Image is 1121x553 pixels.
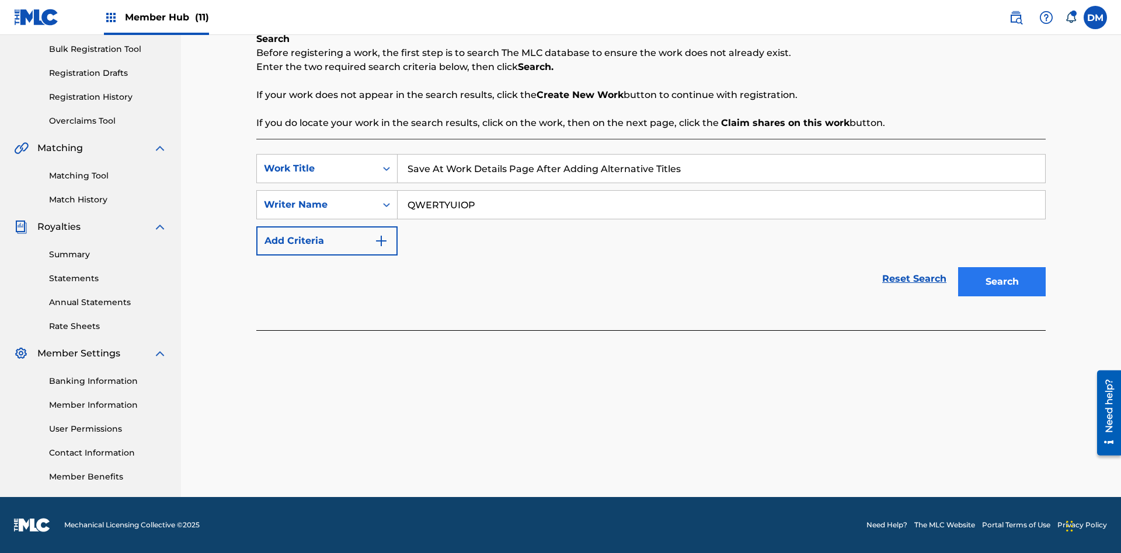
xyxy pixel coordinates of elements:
a: Annual Statements [49,296,167,309]
a: Member Information [49,399,167,411]
a: Registration Drafts [49,67,167,79]
span: Matching [37,141,83,155]
a: Reset Search [876,266,952,292]
div: Drag [1066,509,1073,544]
button: Search [958,267,1046,296]
img: expand [153,220,167,234]
a: Statements [49,272,167,285]
p: Before registering a work, the first step is to search The MLC database to ensure the work does n... [256,46,1046,60]
div: Work Title [264,162,369,176]
iframe: Chat Widget [1063,497,1121,553]
span: Member Hub [125,10,209,24]
a: Contact Information [49,447,167,459]
img: expand [153,141,167,155]
a: Banking Information [49,375,167,387]
img: Member Settings [14,346,28,360]
img: MLC Logo [14,9,59,26]
p: If your work does not appear in the search results, click the button to continue with registration. [256,88,1046,102]
img: search [1009,10,1023,24]
p: If you do locate your work in the search results, click on the work, then on the next page, click... [256,116,1046,130]
a: Bulk Registration Tool [49,43,167,55]
iframe: Resource Center [1088,366,1121,461]
a: Rate Sheets [49,320,167,332]
div: Help [1035,6,1058,29]
img: Matching [14,141,29,155]
strong: Create New Work [537,89,624,100]
span: Member Settings [37,346,120,360]
img: Royalties [14,220,28,234]
span: Mechanical Licensing Collective © 2025 [64,520,200,530]
a: Summary [49,249,167,261]
form: Search Form [256,154,1046,302]
a: Portal Terms of Use [982,520,1050,530]
strong: Claim shares on this work [721,117,850,128]
a: Matching Tool [49,170,167,182]
p: Enter the two required search criteria below, then click [256,60,1046,74]
img: help [1039,10,1053,24]
b: Search [256,33,290,44]
div: Notifications [1065,12,1077,23]
span: Royalties [37,220,81,234]
div: Writer Name [264,198,369,212]
a: Overclaims Tool [49,115,167,127]
img: expand [153,346,167,360]
a: Public Search [1004,6,1028,29]
a: Registration History [49,91,167,103]
a: Match History [49,194,167,206]
strong: Search. [518,61,553,72]
a: Member Benefits [49,471,167,483]
img: logo [14,518,50,532]
a: Need Help? [866,520,907,530]
img: 9d2ae6d4665cec9f34b9.svg [374,234,388,248]
span: (11) [195,12,209,23]
button: Add Criteria [256,226,398,256]
img: Top Rightsholders [104,10,118,24]
a: Privacy Policy [1057,520,1107,530]
div: User Menu [1084,6,1107,29]
a: The MLC Website [914,520,975,530]
a: User Permissions [49,423,167,435]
